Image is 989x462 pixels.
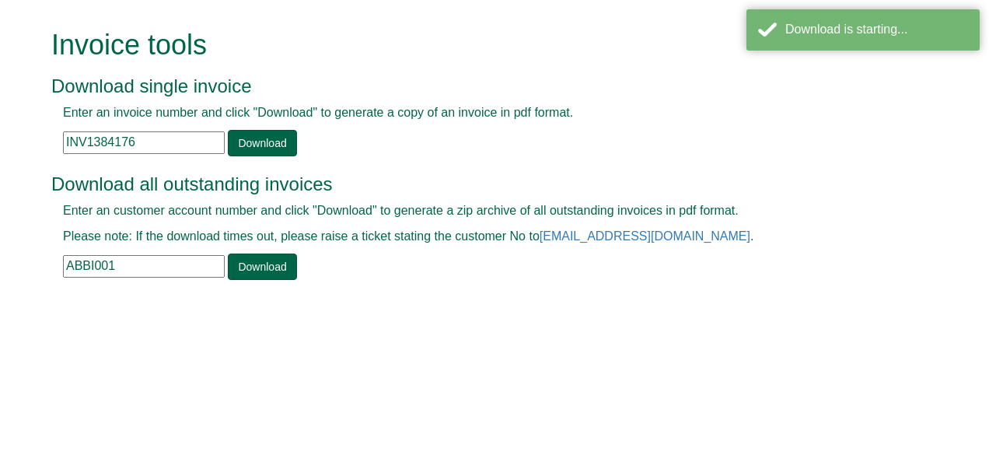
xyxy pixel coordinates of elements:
a: [EMAIL_ADDRESS][DOMAIN_NAME] [540,229,750,243]
p: Enter an invoice number and click "Download" to generate a copy of an invoice in pdf format. [63,104,891,122]
a: Download [228,130,296,156]
div: Download is starting... [785,21,968,39]
h3: Download all outstanding invoices [51,174,903,194]
h1: Invoice tools [51,30,903,61]
h3: Download single invoice [51,76,903,96]
input: e.g. BLA02 [63,255,225,278]
input: e.g. INV1234 [63,131,225,154]
a: Download [228,254,296,280]
p: Please note: If the download times out, please raise a ticket stating the customer No to . [63,228,891,246]
p: Enter an customer account number and click "Download" to generate a zip archive of all outstandin... [63,202,891,220]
